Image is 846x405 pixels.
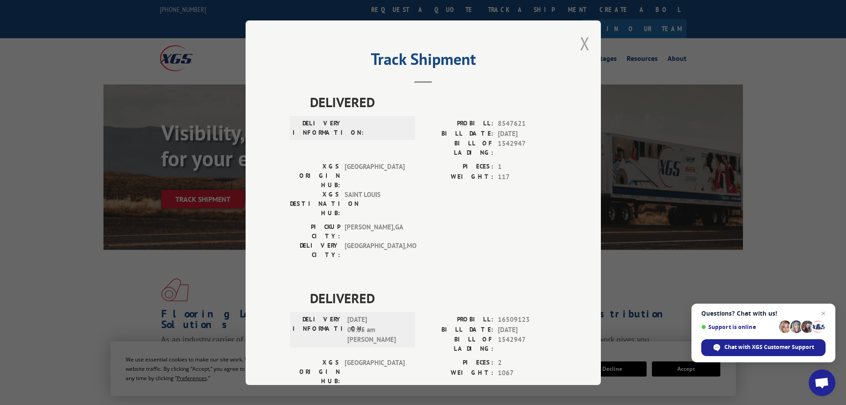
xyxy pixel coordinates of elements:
label: PIECES: [423,358,493,368]
label: WEIGHT: [423,368,493,378]
label: PIECES: [423,162,493,172]
label: DELIVERY CITY: [290,241,340,260]
span: 1 [498,162,556,172]
span: [DATE] [498,128,556,139]
span: 2 [498,358,556,368]
label: PROBILL: [423,119,493,129]
label: XGS ORIGIN HUB: [290,358,340,386]
span: 1542947 [498,335,556,353]
label: BILL OF LADING: [423,139,493,157]
span: [GEOGRAPHIC_DATA] , MO [345,241,405,260]
span: Close chat [818,308,829,319]
label: XGS ORIGIN HUB: [290,162,340,190]
span: 117 [498,172,556,182]
h2: Track Shipment [290,53,556,70]
span: [GEOGRAPHIC_DATA] [345,162,405,190]
span: SAINT LOUIS [345,190,405,218]
label: DELIVERY INFORMATION: [293,119,343,137]
span: 1542947 [498,139,556,157]
span: 8547621 [498,119,556,129]
div: Chat with XGS Customer Support [701,339,826,356]
label: BILL DATE: [423,128,493,139]
span: [GEOGRAPHIC_DATA] [345,358,405,386]
button: Close modal [580,32,590,55]
label: BILL DATE: [423,325,493,335]
span: DELIVERED [310,288,556,308]
span: DELIVERED [310,92,556,112]
span: Chat with XGS Customer Support [724,343,814,351]
label: PROBILL: [423,315,493,325]
span: [DATE] 08:35 am [PERSON_NAME] [347,315,407,345]
span: 1067 [498,368,556,378]
span: Questions? Chat with us! [701,310,826,317]
span: [DATE] [498,325,556,335]
label: PICKUP CITY: [290,222,340,241]
span: 16509123 [498,315,556,325]
label: WEIGHT: [423,172,493,182]
label: BILL OF LADING: [423,335,493,353]
div: Open chat [809,369,835,396]
label: XGS DESTINATION HUB: [290,190,340,218]
span: [PERSON_NAME] , GA [345,222,405,241]
label: DELIVERY INFORMATION: [293,315,343,345]
span: Support is online [701,324,776,330]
